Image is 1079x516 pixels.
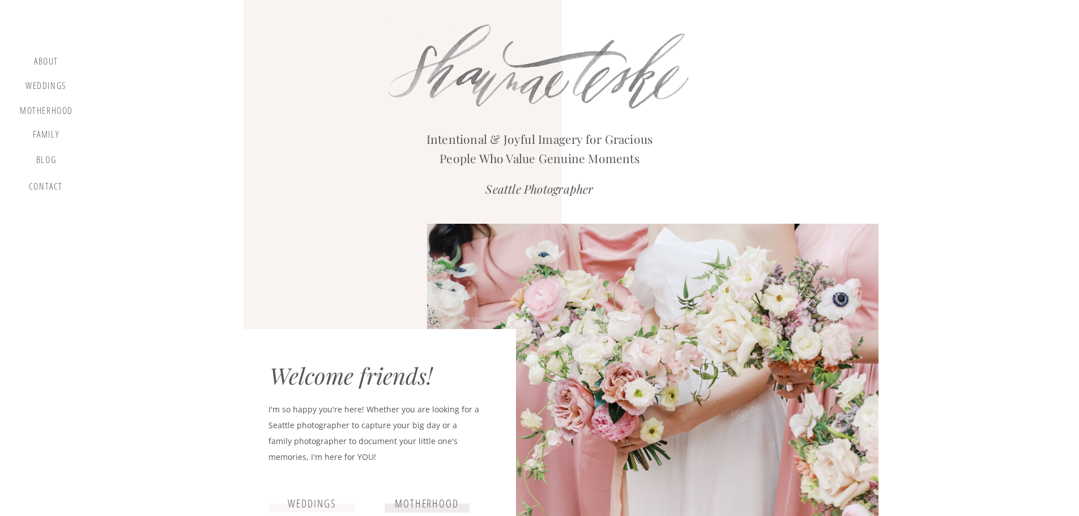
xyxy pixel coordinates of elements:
[485,181,593,197] i: Seattle Photographer
[270,362,470,395] div: Welcome friends!
[279,497,346,511] a: weddings
[24,129,67,144] a: Family
[268,402,479,479] p: I'm so happy you're here! Whether you are looking for a Seattle photographer to capture your big ...
[27,181,65,197] a: contact
[414,130,666,163] h2: Intentional & Joyful Imagery for Gracious People Who Value Genuine Moments
[24,80,67,95] a: Weddings
[20,105,73,118] a: motherhood
[386,497,468,511] a: motherhood
[29,155,63,170] a: blog
[29,56,63,70] a: about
